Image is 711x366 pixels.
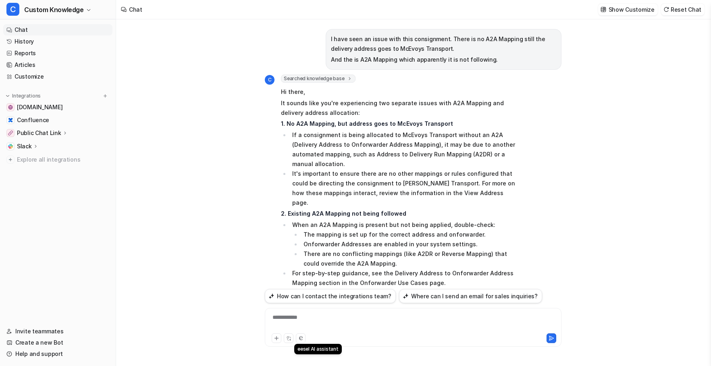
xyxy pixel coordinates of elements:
button: How can I contact the integrations team? [265,289,396,303]
li: For step-by-step guidance, see the Delivery Address to Onforwarder Address Mapping section in the... [290,268,517,288]
a: History [3,36,112,47]
p: I have seen an issue with this consignment. There is no A2A Mapping still the delivery address go... [331,34,556,54]
strong: 2. Existing A2A Mapping not being followed [281,210,406,217]
span: [DOMAIN_NAME] [17,103,62,111]
li: The mapping is set up for the correct address and onforwarder. [301,230,517,239]
div: eesel AI assistant [294,344,342,354]
div: Chat [129,5,142,14]
img: expand menu [5,93,10,99]
img: reset [663,6,669,12]
a: Help and support [3,348,112,360]
li: There are no conflicting mappings (like A2DR or Reverse Mapping) that could override the A2A Mapp... [301,249,517,268]
p: Public Chat Link [17,129,61,137]
li: Onforwarder Addresses are enabled in your system settings. [301,239,517,249]
img: Confluence [8,118,13,123]
li: If a consignment is being allocated to McEvoys Transport without an A2A (Delivery Address to Onfo... [290,130,517,169]
strong: 1. No A2A Mapping, but address goes to McEvoys Transport [281,120,453,127]
p: It sounds like you're experiencing two separate issues with A2A Mapping and delivery address allo... [281,98,517,118]
a: help.cartoncloud.com[DOMAIN_NAME] [3,102,112,113]
img: menu_add.svg [102,93,108,99]
span: C [6,3,19,16]
img: customize [601,6,606,12]
span: Confluence [17,116,49,124]
a: Customize [3,71,112,82]
a: Chat [3,24,112,35]
img: explore all integrations [6,156,15,164]
span: C [265,75,274,85]
button: Where can I send an email for sales inquiries? [399,289,542,303]
p: Hi there, [281,87,517,97]
span: Custom Knowledge [24,4,84,15]
a: Articles [3,59,112,71]
li: When an A2A Mapping is present but not being applied, double-check: [290,220,517,268]
p: Integrations [12,93,41,99]
a: Invite teammates [3,326,112,337]
img: Slack [8,144,13,149]
a: ConfluenceConfluence [3,114,112,126]
button: Integrations [3,92,43,100]
a: Reports [3,48,112,59]
img: help.cartoncloud.com [8,105,13,110]
p: And the is A2A Mapping which apparently it is not following. [331,55,556,64]
span: Explore all integrations [17,153,109,166]
button: Reset Chat [661,4,705,15]
button: Show Customize [598,4,658,15]
img: Public Chat Link [8,131,13,135]
a: Explore all integrations [3,154,112,165]
p: Slack [17,142,32,150]
p: Show Customize [609,5,655,14]
a: Create a new Bot [3,337,112,348]
li: It's important to ensure there are no other mappings or rules configured that could be directing ... [290,169,517,208]
span: Searched knowledge base [281,75,355,83]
